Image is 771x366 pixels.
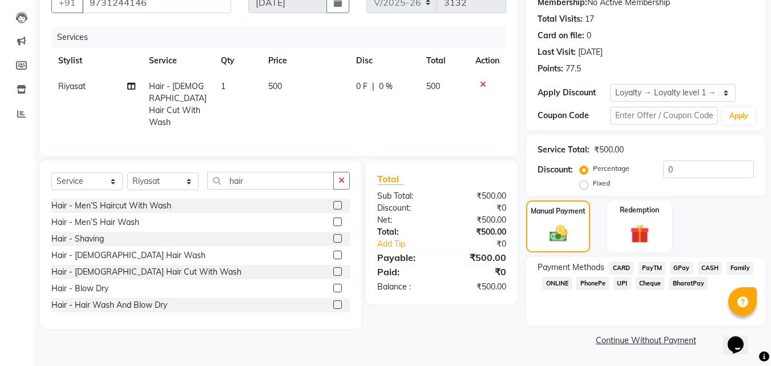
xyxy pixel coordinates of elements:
a: Add Tip [369,238,454,250]
div: Service Total: [538,144,590,156]
input: Search or Scan [207,172,334,190]
div: ₹500.00 [442,281,515,293]
div: ₹500.00 [442,214,515,226]
span: ONLINE [542,277,572,290]
th: Disc [349,48,419,74]
span: Family [726,262,753,275]
div: Total: [369,226,442,238]
div: Sub Total: [369,190,442,202]
div: 0 [587,30,591,42]
span: BharatPay [669,277,708,290]
span: Cheque [636,277,665,290]
span: | [372,81,374,92]
div: Last Visit: [538,46,576,58]
a: Continue Without Payment [528,335,763,347]
div: 77.5 [566,63,581,75]
label: Percentage [593,163,629,174]
input: Enter Offer / Coupon Code [610,107,718,124]
span: CASH [698,262,722,275]
span: 1 [221,81,225,91]
div: ₹500.00 [594,144,624,156]
div: Points: [538,63,563,75]
div: ₹500.00 [442,226,515,238]
div: Hair - Blow Dry [51,283,108,295]
span: 0 F [356,81,368,92]
label: Fixed [593,178,610,188]
div: 17 [585,13,594,25]
span: Total [377,173,403,185]
div: Hair - Men’S Haircut With Wash [51,200,171,212]
div: Paid: [369,265,442,279]
span: 0 % [379,81,393,92]
div: Discount: [538,164,573,176]
div: Discount: [369,202,442,214]
span: UPI [613,277,631,290]
th: Total [419,48,469,74]
th: Stylist [51,48,142,74]
th: Service [142,48,213,74]
span: PayTM [638,262,665,275]
div: Hair - Shaving [51,233,104,245]
label: Manual Payment [531,206,586,216]
div: Payable: [369,251,442,264]
iframe: chat widget [723,320,760,355]
div: Hair - [DEMOGRAPHIC_DATA] Hair Wash [51,250,205,262]
th: Price [261,48,349,74]
div: Coupon Code [538,110,609,122]
button: Apply [722,107,755,124]
div: ₹500.00 [442,251,515,264]
div: Hair - Men’S Hair Wash [51,216,139,228]
div: Balance : [369,281,442,293]
span: Hair - [DEMOGRAPHIC_DATA] Hair Cut With Wash [149,81,207,127]
div: Net: [369,214,442,226]
span: PhonePe [576,277,609,290]
div: [DATE] [578,46,603,58]
span: 500 [268,81,282,91]
img: _gift.svg [624,222,655,246]
div: Apply Discount [538,87,609,99]
img: _cash.svg [544,223,573,244]
div: ₹0 [442,265,515,279]
span: GPay [670,262,693,275]
div: Hair - [DEMOGRAPHIC_DATA] Hair Cut With Wash [51,266,241,278]
div: ₹500.00 [442,190,515,202]
div: Total Visits: [538,13,583,25]
span: CARD [609,262,633,275]
label: Redemption [620,205,659,215]
div: Hair - Hair Wash And Blow Dry [51,299,167,311]
th: Action [469,48,506,74]
span: Riyasat [58,81,86,91]
span: Payment Methods [538,262,604,274]
th: Qty [214,48,261,74]
div: ₹0 [442,202,515,214]
div: Services [53,27,515,48]
span: 500 [426,81,440,91]
div: ₹0 [454,238,515,250]
div: Card on file: [538,30,584,42]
